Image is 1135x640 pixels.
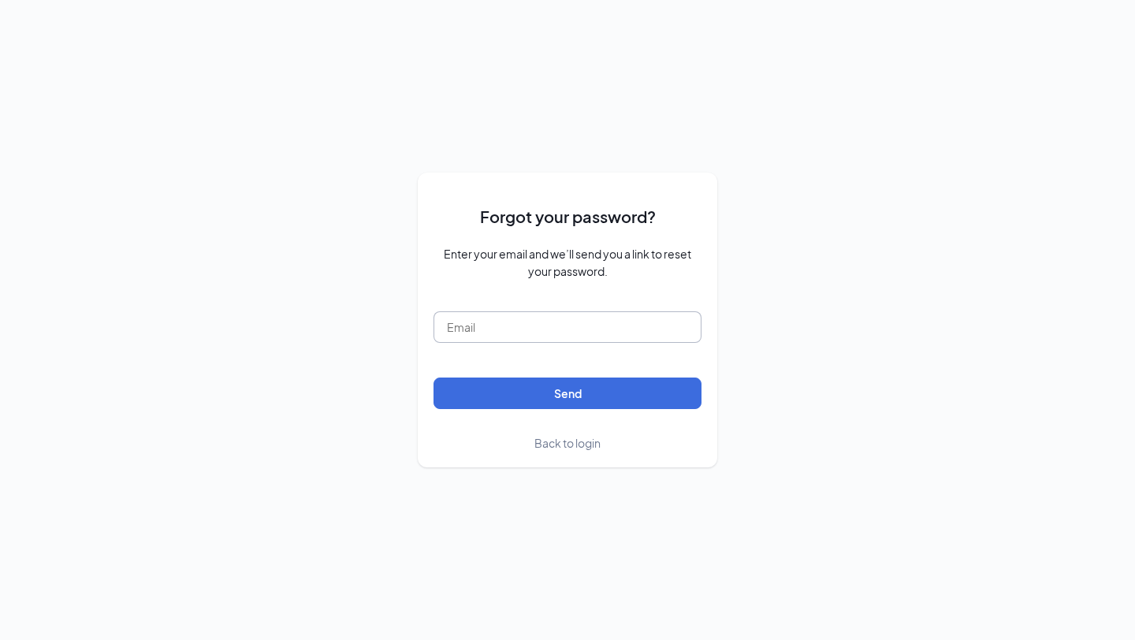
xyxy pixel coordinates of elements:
[434,311,701,343] input: Email
[480,204,656,229] span: Forgot your password?
[434,245,701,280] span: Enter your email and we’ll send you a link to reset your password.
[534,436,601,450] span: Back to login
[534,434,601,452] a: Back to login
[434,378,701,409] button: Send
